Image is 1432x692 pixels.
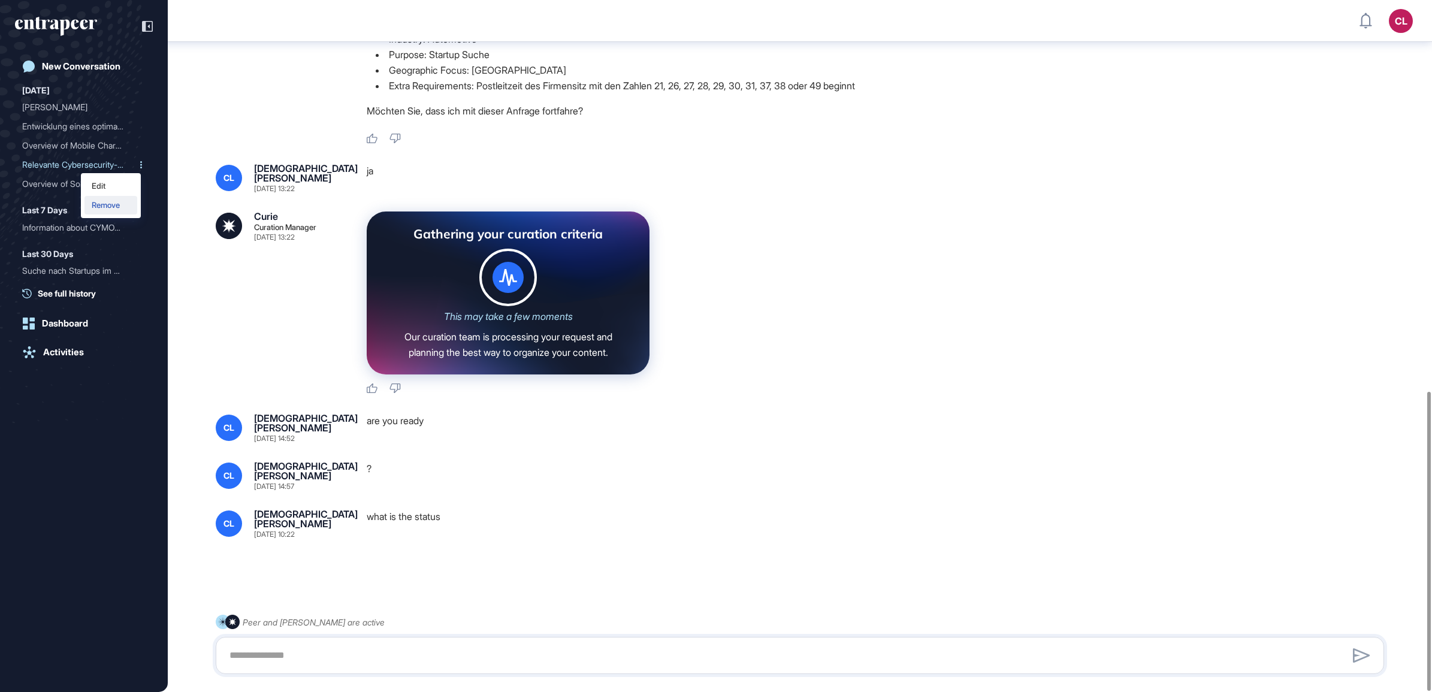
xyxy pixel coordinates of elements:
[22,247,73,261] div: Last 30 Days
[367,461,1394,490] div: ?
[254,483,294,490] div: [DATE] 14:57
[254,461,358,481] div: [DEMOGRAPHIC_DATA][PERSON_NAME]
[15,17,97,36] div: entrapeer-logo
[22,174,136,194] div: Overview of Solid State B...
[254,164,358,183] div: [DEMOGRAPHIC_DATA][PERSON_NAME]
[386,330,631,360] div: Our curation team is processing your request and planning the best way to organize your content.
[367,413,1394,442] div: are you ready
[43,347,84,358] div: Activities
[1389,9,1413,33] button: CL
[22,155,136,174] div: Relevante Cybersecurity-S...
[367,47,1394,62] li: Purpose: Startup Suche
[84,196,137,214] div: Remove
[84,177,137,195] div: Edit
[22,174,146,194] div: Overview of Solid State Batteries
[254,234,295,241] div: [DATE] 13:22
[22,98,136,117] div: [PERSON_NAME]
[22,218,146,237] div: Information about CYMOTIVE Technologies Startup in Wolfsburg, Germany
[254,509,358,528] div: [DEMOGRAPHIC_DATA][PERSON_NAME]
[22,287,153,300] a: See full history
[22,136,146,155] div: Overview of Mobile Charging Solutions for Electric Cars Without Grid Connection
[367,62,1394,78] li: Geographic Focus: [GEOGRAPHIC_DATA]
[42,318,88,329] div: Dashboard
[386,226,631,241] div: Gathering your curation criteria
[367,78,1394,93] li: Extra Requirements: Postleitzeit des Firmensitz mit den Zahlen 21, 26, 27, 28, 29, 30, 31, 37, 38...
[444,311,573,322] div: This may take a few moments
[367,509,1394,538] div: what is the status
[254,413,358,433] div: [DEMOGRAPHIC_DATA][PERSON_NAME]
[254,211,278,221] div: Curie
[223,173,234,183] span: CL
[15,55,153,78] a: New Conversation
[15,312,153,336] a: Dashboard
[22,98,146,117] div: Tracy
[367,103,1394,119] p: Möchten Sie, dass ich mit dieser Anfrage fortfahre?
[42,61,120,72] div: New Conversation
[22,117,136,136] div: Entwicklung eines optimal...
[38,287,96,300] span: See full history
[22,218,136,237] div: Information about CYMOTIV...
[22,117,146,136] div: Entwicklung eines optimalen Batterieportfolios: Batteriegröße und Schnellladefähigkeit
[22,83,50,98] div: [DATE]
[367,164,1394,192] div: ja
[254,185,295,192] div: [DATE] 13:22
[22,261,146,280] div: Suche nach Startups im Bereich Quantum Computing in Niedersachsen mit spezifischen Postleitzahlen
[22,136,136,155] div: Overview of Mobile Chargi...
[22,203,67,217] div: Last 7 Days
[223,423,234,433] span: CL
[254,435,295,442] div: [DATE] 14:52
[254,223,316,231] div: Curation Manager
[223,471,234,481] span: CL
[223,519,234,528] span: CL
[15,340,153,364] a: Activities
[22,155,146,174] div: Relevante Cybersecurity-Startups in Niedersachsen mit spezifischen Postleitzahlen
[22,261,136,280] div: Suche nach Startups im Be...
[254,531,295,538] div: [DATE] 10:22
[243,615,385,630] div: Peer and [PERSON_NAME] are active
